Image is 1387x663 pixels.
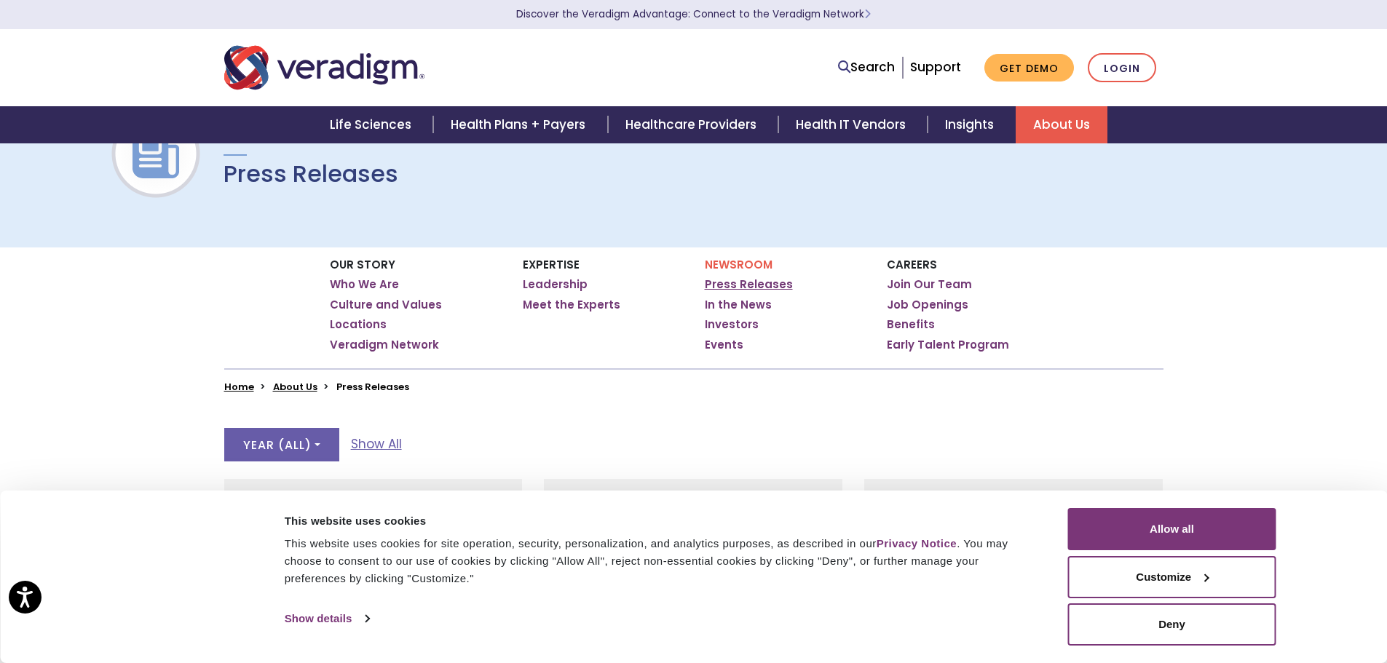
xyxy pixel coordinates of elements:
[705,298,772,312] a: In the News
[887,338,1009,352] a: Early Talent Program
[1088,53,1156,83] a: Login
[273,380,317,394] a: About Us
[330,317,387,332] a: Locations
[887,298,968,312] a: Job Openings
[523,277,588,292] a: Leadership
[910,58,961,76] a: Support
[928,106,1016,143] a: Insights
[1068,508,1276,550] button: Allow all
[330,298,442,312] a: Culture and Values
[224,44,424,92] img: Veradigm logo
[887,317,935,332] a: Benefits
[516,7,871,21] a: Discover the Veradigm Advantage: Connect to the Veradigm NetworkLearn More
[887,277,972,292] a: Join Our Team
[705,338,743,352] a: Events
[312,106,433,143] a: Life Sciences
[523,298,620,312] a: Meet the Experts
[705,277,793,292] a: Press Releases
[433,106,607,143] a: Health Plans + Payers
[224,380,254,394] a: Home
[838,57,895,77] a: Search
[224,160,398,188] h1: Press Releases
[1068,603,1276,646] button: Deny
[705,317,759,332] a: Investors
[285,512,1035,530] div: This website uses cookies
[285,608,369,630] a: Show details
[608,106,778,143] a: Healthcare Providers
[330,338,439,352] a: Veradigm Network
[1016,106,1107,143] a: About Us
[224,428,339,461] button: Year (All)
[877,537,957,549] a: Privacy Notice
[778,106,928,143] a: Health IT Vendors
[1068,556,1276,598] button: Customize
[984,54,1074,82] a: Get Demo
[285,535,1035,587] div: This website uses cookies for site operation, security, personalization, and analytics purposes, ...
[351,434,402,454] a: Show All
[330,277,399,292] a: Who We Are
[864,7,871,21] span: Learn More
